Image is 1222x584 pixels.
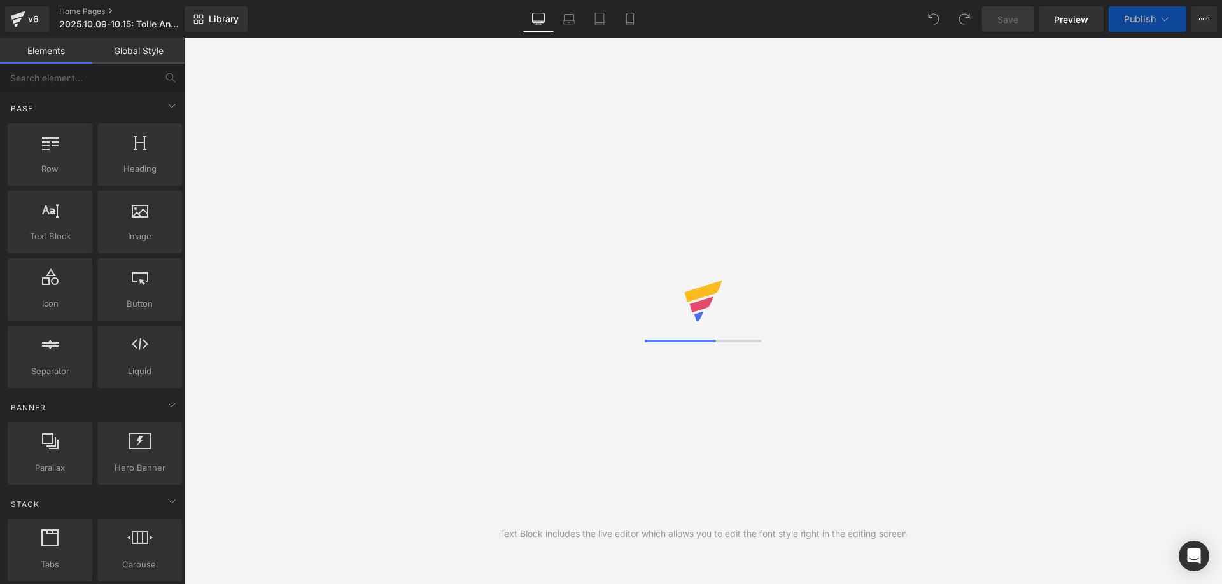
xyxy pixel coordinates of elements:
a: Desktop [523,6,554,32]
span: Separator [11,365,88,378]
span: Hero Banner [101,461,178,475]
a: Laptop [554,6,584,32]
span: Liquid [101,365,178,378]
a: Preview [1039,6,1104,32]
span: Preview [1054,13,1088,26]
button: Redo [952,6,977,32]
span: Library [209,13,239,25]
span: Image [101,230,178,243]
span: Tabs [11,558,88,571]
button: Publish [1109,6,1186,32]
div: Open Intercom Messenger [1179,541,1209,571]
span: Carousel [101,558,178,571]
a: Home Pages [59,6,206,17]
a: Global Style [92,38,185,64]
span: Banner [10,401,47,414]
div: Text Block includes the live editor which allows you to edit the font style right in the editing ... [499,527,907,541]
span: 2025.10.09-10.15: Tolle Angebote – Jetzt sparen! [59,19,181,29]
span: Text Block [11,230,88,243]
a: Tablet [584,6,615,32]
span: Save [997,13,1018,26]
span: Row [11,162,88,176]
span: Icon [11,297,88,310]
span: Button [101,297,178,310]
button: More [1191,6,1217,32]
a: Mobile [615,6,645,32]
div: v6 [25,11,41,27]
span: Stack [10,498,41,510]
button: Undo [921,6,946,32]
span: Base [10,102,34,115]
span: Parallax [11,461,88,475]
a: New Library [185,6,248,32]
span: Heading [101,162,178,176]
a: v6 [5,6,49,32]
span: Publish [1124,14,1156,24]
